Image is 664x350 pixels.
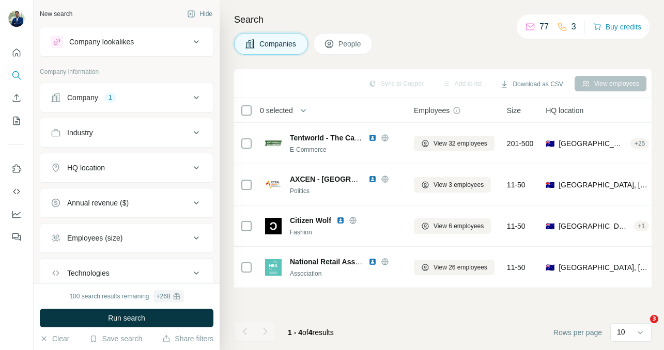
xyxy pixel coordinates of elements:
img: LinkedIn logo [368,258,377,266]
span: 🇦🇺 [546,221,554,231]
img: LinkedIn logo [368,134,377,142]
span: [GEOGRAPHIC_DATA], [GEOGRAPHIC_DATA] [559,180,649,190]
img: LinkedIn logo [336,216,345,225]
div: Technologies [67,268,110,278]
div: Industry [67,128,93,138]
span: HQ location [546,105,583,116]
span: Citizen Wolf [290,215,331,226]
div: New search [40,9,72,19]
div: Association [290,269,402,278]
button: Use Surfe API [8,182,25,201]
p: 10 [617,327,625,337]
span: 11-50 [507,180,526,190]
span: 1 - 4 [288,328,302,337]
div: Company lookalikes [69,37,134,47]
p: Company information [40,67,213,76]
button: Company1 [40,85,213,110]
img: Logo of National Retail Association [265,259,282,276]
span: Size [507,105,521,116]
span: 4 [308,328,313,337]
div: Company [67,92,98,103]
p: 77 [539,21,549,33]
div: 100 search results remaining [69,290,183,303]
span: Tentworld - The Camping Experts [290,134,405,142]
div: + 268 [157,292,171,301]
span: [GEOGRAPHIC_DATA], [GEOGRAPHIC_DATA] [559,262,649,273]
button: Share filters [162,333,213,344]
button: Company lookalikes [40,29,213,54]
button: Save search [89,333,142,344]
button: Industry [40,120,213,145]
div: Politics [290,186,402,196]
span: 🇦🇺 [546,262,554,273]
button: Use Surfe on LinkedIn [8,160,25,178]
span: People [338,39,362,49]
div: HQ location [67,163,105,173]
div: E-Commerce [290,145,402,154]
span: View 32 employees [434,139,487,148]
p: 3 [572,21,576,33]
div: 1 [104,93,116,102]
button: Run search [40,309,213,327]
button: Quick start [8,43,25,62]
span: 0 selected [260,105,293,116]
span: View 3 employees [434,180,484,189]
button: My lists [8,112,25,130]
span: 🇦🇺 [546,180,554,190]
img: LinkedIn logo [368,175,377,183]
span: 3 [650,315,658,323]
span: 201-500 [507,138,533,149]
div: + 1 [634,221,650,231]
span: 11-50 [507,262,526,273]
div: Fashion [290,228,402,237]
button: View 26 employees [414,260,495,275]
img: Logo of Tentworld - The Camping Experts [265,135,282,152]
span: [GEOGRAPHIC_DATA], [GEOGRAPHIC_DATA] [559,138,626,149]
button: View 6 employees [414,218,491,234]
span: [GEOGRAPHIC_DATA], [GEOGRAPHIC_DATA] [559,221,629,231]
button: HQ location [40,155,213,180]
span: of [302,328,308,337]
button: Buy credits [593,20,641,34]
img: Logo of Citizen Wolf [265,218,282,234]
span: Run search [108,313,145,323]
span: AXCEN - [GEOGRAPHIC_DATA] [GEOGRAPHIC_DATA] Business Development Group [290,175,583,183]
span: Employees [414,105,450,116]
iframe: Intercom live chat [629,315,654,340]
button: Download as CSV [493,76,570,92]
span: 11-50 [507,221,526,231]
span: results [288,328,334,337]
span: View 26 employees [434,263,487,272]
div: Annual revenue ($) [67,198,129,208]
button: Dashboard [8,205,25,224]
div: + 25 [630,139,649,148]
button: Annual revenue ($) [40,190,213,215]
span: View 6 employees [434,221,484,231]
button: View 32 employees [414,136,495,151]
button: Feedback [8,228,25,246]
button: View 3 employees [414,177,491,193]
img: Avatar [8,10,25,27]
button: Technologies [40,261,213,285]
h4: Search [234,12,652,27]
button: Hide [180,6,220,22]
span: Companies [259,39,297,49]
button: Clear [40,333,69,344]
span: Rows per page [553,327,602,338]
button: Search [8,66,25,85]
button: Employees (size) [40,226,213,250]
button: Enrich CSV [8,89,25,107]
img: Logo of AXCEN - Australia China Business Development Group [265,177,282,193]
span: 🇦🇺 [546,138,554,149]
div: Employees (size) [67,233,122,243]
span: National Retail Association [290,258,383,266]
